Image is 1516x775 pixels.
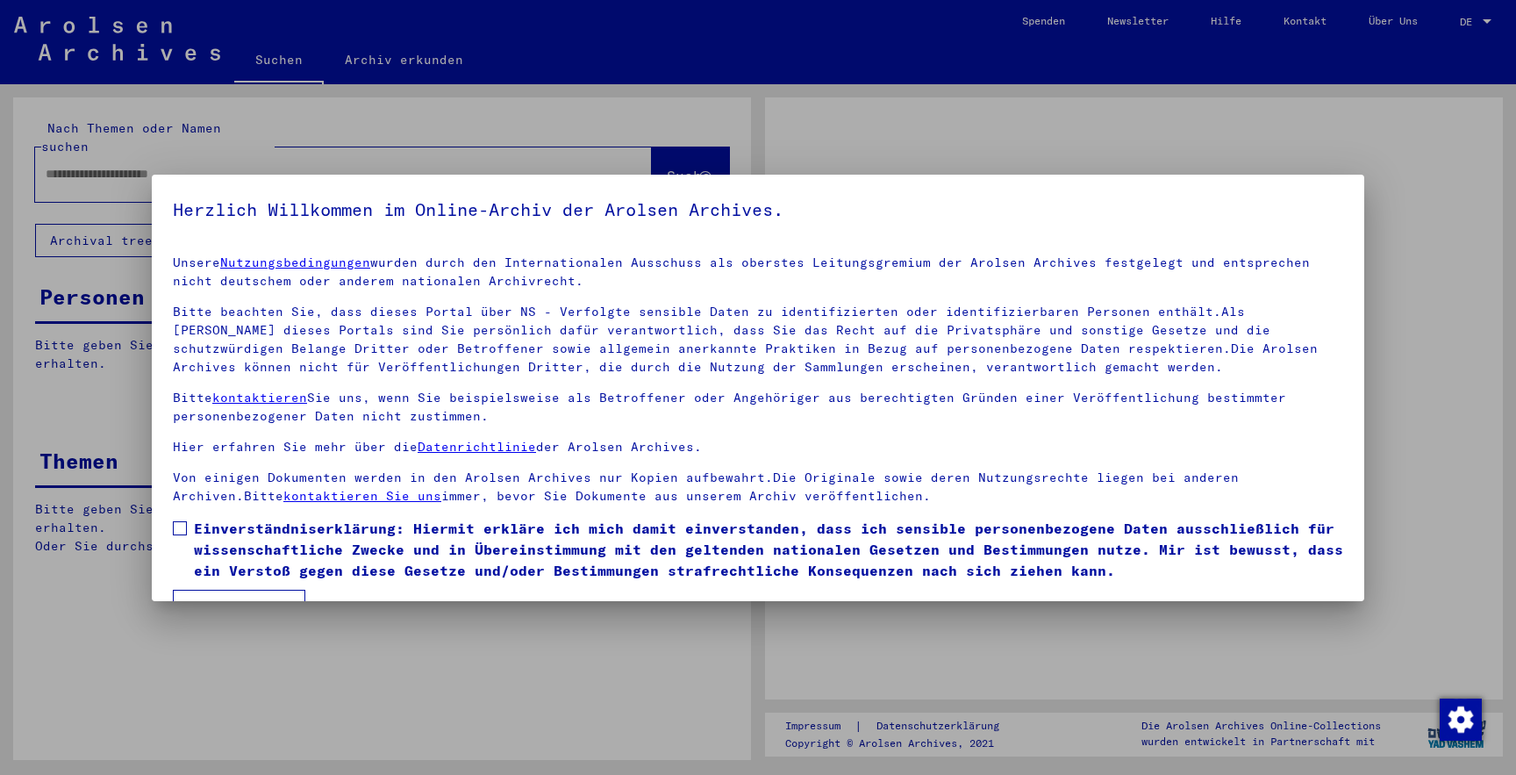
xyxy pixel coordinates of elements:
h5: Herzlich Willkommen im Online-Archiv der Arolsen Archives. [173,196,1343,224]
p: Bitte beachten Sie, dass dieses Portal über NS - Verfolgte sensible Daten zu identifizierten oder... [173,303,1343,377]
p: Hier erfahren Sie mehr über die der Arolsen Archives. [173,438,1343,456]
span: Einverständniserklärung: Hiermit erkläre ich mich damit einverstanden, dass ich sensible personen... [194,518,1343,581]
a: kontaktieren Sie uns [283,488,441,504]
a: Datenrichtlinie [418,439,536,455]
a: kontaktieren [212,390,307,405]
img: Zustimmung ändern [1440,699,1482,741]
p: Von einigen Dokumenten werden in den Arolsen Archives nur Kopien aufbewahrt.Die Originale sowie d... [173,469,1343,506]
p: Bitte Sie uns, wenn Sie beispielsweise als Betroffener oder Angehöriger aus berechtigten Gründen ... [173,389,1343,426]
div: Zustimmung ändern [1439,698,1481,740]
button: Ich stimme zu [173,590,305,623]
a: Nutzungsbedingungen [220,255,370,270]
p: Unsere wurden durch den Internationalen Ausschuss als oberstes Leitungsgremium der Arolsen Archiv... [173,254,1343,291]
